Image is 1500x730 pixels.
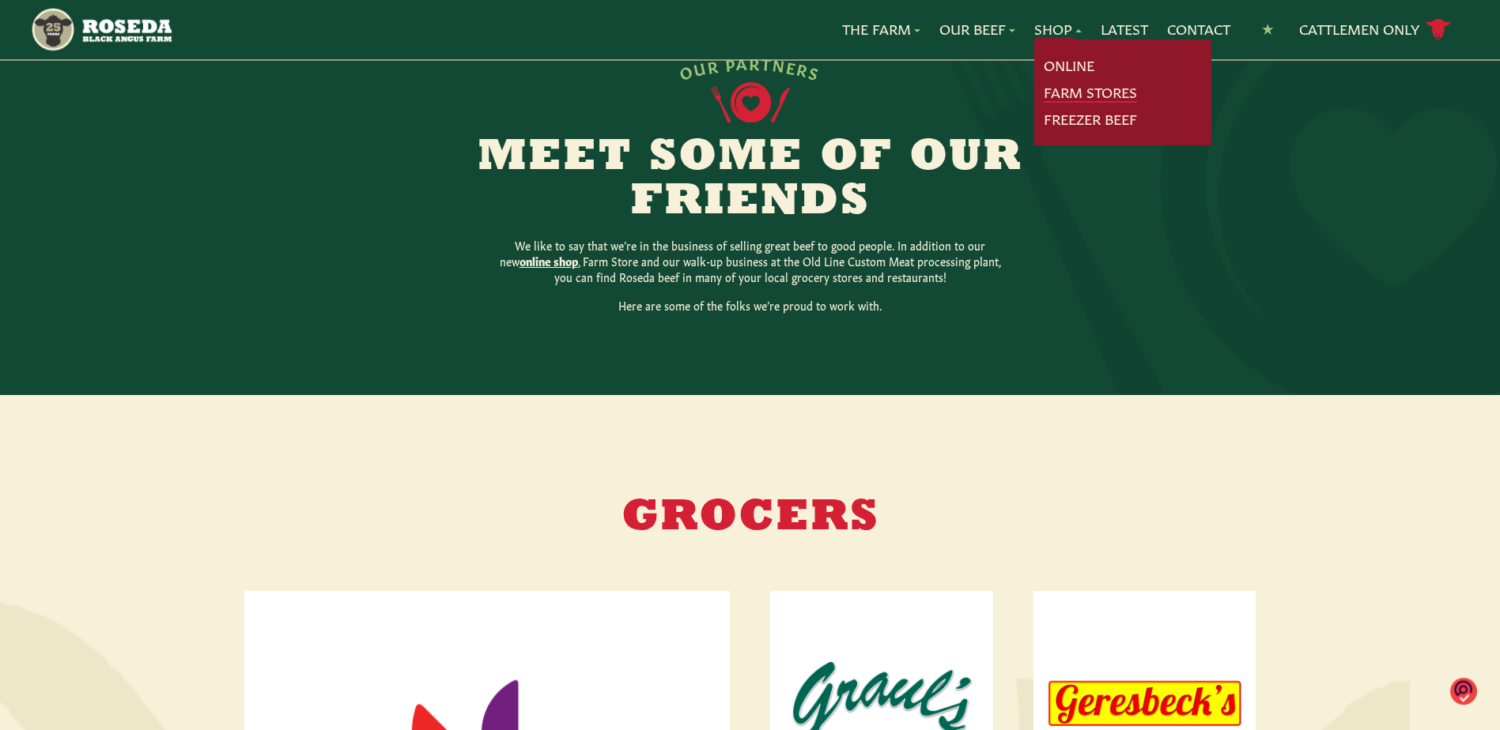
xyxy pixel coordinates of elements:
[678,61,696,81] span: O
[785,57,799,76] span: E
[677,54,823,82] div: OUR PARTNERS
[772,55,788,73] span: N
[1044,82,1137,103] a: Farm Stores
[1044,55,1094,76] a: Online
[1101,19,1148,40] a: Latest
[447,136,1054,224] h2: Meet Some of Our Friends
[842,19,920,40] a: The Farm
[749,54,761,71] span: R
[939,19,1015,40] a: Our Beef
[1044,109,1137,130] a: Freezer Beef
[1167,19,1230,40] a: Contact
[692,58,708,77] span: U
[497,237,1003,284] p: We like to say that we’re in the business of selling great beef to good people. In addition to ou...
[724,54,737,72] span: P
[1299,16,1451,43] a: Cattlemen Only
[761,54,773,72] span: T
[706,56,720,75] span: R
[1034,19,1082,40] a: Shop
[497,496,1003,540] h2: Grocers
[736,54,750,72] span: A
[497,297,1003,313] p: Here are some of the folks we’re proud to work with.
[30,6,172,53] img: https://roseda.com/wp-content/uploads/2021/05/roseda-25-header.png
[796,59,812,79] span: R
[1450,677,1477,706] img: o1IwAAAABJRU5ErkJggg==
[807,62,822,82] span: S
[520,253,578,269] a: online shop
